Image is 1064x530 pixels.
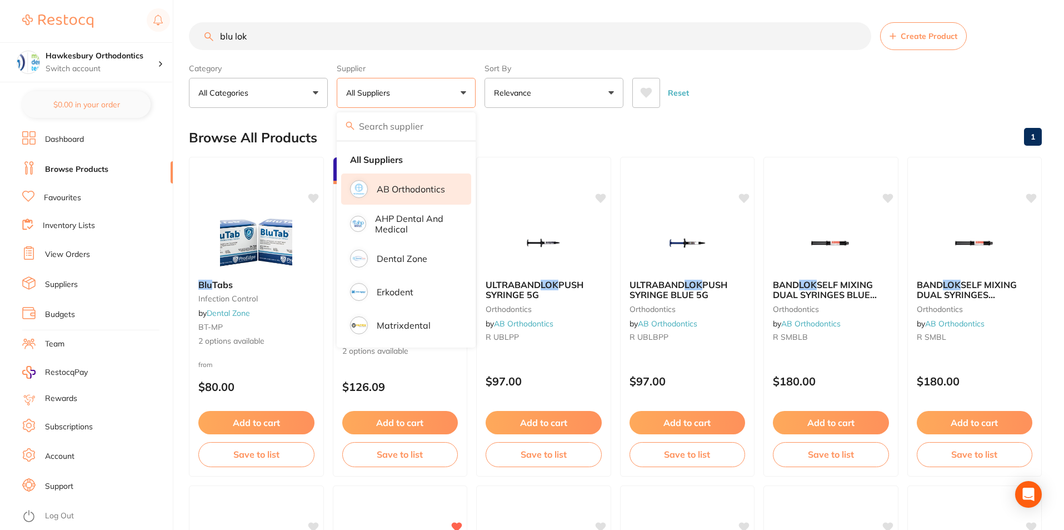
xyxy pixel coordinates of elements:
[45,279,78,290] a: Suppliers
[925,319,985,329] a: AB Orthodontics
[630,279,727,300] span: PUSH SYRINGE BLUE 5G
[943,279,961,290] em: LOK
[43,220,95,231] a: Inventory Lists
[377,254,427,264] p: Dental Zone
[45,134,84,145] a: Dashboard
[45,481,73,492] a: Support
[917,305,1033,314] small: orthodontics
[795,215,867,271] img: BAND LOK SELF MIXING DUAL SYRINGES BLUE SHADE
[198,442,314,467] button: Save to list
[917,279,1017,311] span: SELF MIXING DUAL SYRINGES NATURAL SHADE
[377,184,445,194] p: AB Orthodontics
[630,279,685,290] span: ULTRABAND
[917,319,985,329] span: by
[630,332,668,342] span: R UBLBPP
[773,305,889,314] small: orthodontics
[346,87,394,98] p: All Suppliers
[342,380,458,393] p: $126.09
[773,279,799,290] span: BAND
[17,51,39,73] img: Hawkesbury Orthodontics
[1015,481,1042,508] div: Open Intercom Messenger
[377,320,431,330] p: Matrixdental
[917,375,1033,388] p: $180.00
[507,215,580,271] img: ULTRABAND LOK PUSH SYRINGE 5G
[541,279,558,290] em: LOK
[46,63,158,75] p: Switch account
[630,280,746,300] b: ULTRABAND LOK PUSH SYRINGE BLUE 5G
[352,318,366,333] img: Matrixdental
[22,366,36,379] img: RestocqPay
[333,157,467,184] div: Bulk Discounts
[337,63,476,73] label: Supplier
[22,8,93,34] a: Restocq Logo
[901,32,957,41] span: Create Product
[45,511,74,522] a: Log Out
[342,346,458,357] span: 2 options available
[773,411,889,434] button: Add to cart
[189,130,317,146] h2: Browse All Products
[45,422,93,433] a: Subscriptions
[45,164,108,175] a: Browse Products
[773,442,889,467] button: Save to list
[630,442,746,467] button: Save to list
[337,112,476,140] input: Search supplier
[630,411,746,434] button: Add to cart
[685,279,702,290] em: LOK
[22,91,151,118] button: $0.00 in your order
[630,375,746,388] p: $97.00
[638,319,697,329] a: AB Orthodontics
[486,279,541,290] span: ULTRABAND
[484,63,623,73] label: Sort By
[198,87,253,98] p: All Categories
[350,155,403,165] strong: All Suppliers
[352,285,366,299] img: Erkodent
[45,339,64,350] a: Team
[486,411,602,434] button: Add to cart
[773,332,808,342] span: R SMBLB
[651,215,723,271] img: ULTRABAND LOK PUSH SYRINGE BLUE 5G
[341,148,471,171] li: Clear selection
[198,411,314,434] button: Add to cart
[773,319,841,329] span: by
[352,182,366,196] img: AB Orthodontics
[486,442,602,467] button: Save to list
[198,279,212,290] em: Blu
[665,78,692,108] button: Reset
[494,87,536,98] p: Relevance
[773,279,877,311] span: SELF MIXING DUAL SYRINGES BLUE SHADE
[337,78,476,108] button: All Suppliers
[45,367,88,378] span: RestocqPay
[342,442,458,467] button: Save to list
[484,78,623,108] button: Relevance
[377,287,413,297] p: Erkodent
[220,215,292,271] img: Blu Tabs
[494,319,553,329] a: AB Orthodontics
[486,280,602,300] b: ULTRABAND LOK PUSH SYRINGE 5G
[917,411,1033,434] button: Add to cart
[352,251,366,266] img: Dental Zone
[917,442,1033,467] button: Save to list
[486,279,583,300] span: PUSH SYRINGE 5G
[799,279,817,290] em: LOK
[375,214,456,234] p: AHP Dental and Medical
[198,360,213,369] span: from
[917,280,1033,300] b: BAND LOK SELF MIXING DUAL SYRINGES NATURAL SHADE
[45,393,77,404] a: Rewards
[198,280,314,290] b: Blu Tabs
[917,332,946,342] span: R SMBL
[45,249,90,260] a: View Orders
[46,51,158,62] h4: Hawkesbury Orthodontics
[212,279,233,290] span: Tabs
[22,508,169,526] button: Log Out
[198,322,223,332] span: BT-MP
[630,305,746,314] small: orthodontics
[22,14,93,28] img: Restocq Logo
[917,279,943,290] span: BAND
[773,375,889,388] p: $180.00
[207,308,250,318] a: Dental Zone
[189,78,328,108] button: All Categories
[198,294,314,303] small: Infection Control
[198,336,314,347] span: 2 options available
[189,63,328,73] label: Category
[880,22,967,50] button: Create Product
